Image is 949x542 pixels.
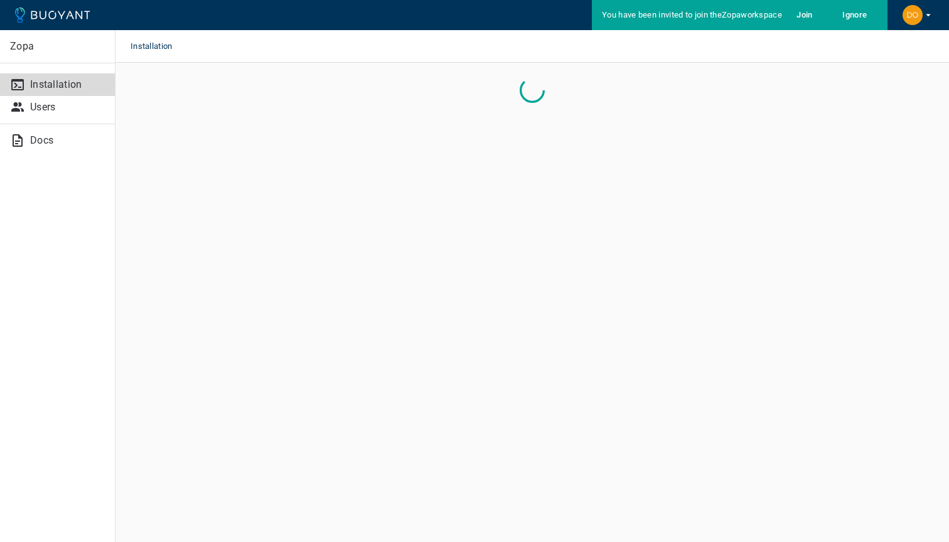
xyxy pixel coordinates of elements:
[602,10,782,20] span: You have been invited to join the Zopa workspace
[785,6,825,24] button: Join
[131,30,188,63] span: Installation
[835,6,875,24] button: Ignore
[30,134,105,147] p: Docs
[10,40,105,53] p: Zopa
[842,10,867,20] h5: Ignore
[30,78,105,91] p: Installation
[903,5,923,25] img: Dominic
[796,10,813,20] h5: Join
[30,101,105,114] p: Users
